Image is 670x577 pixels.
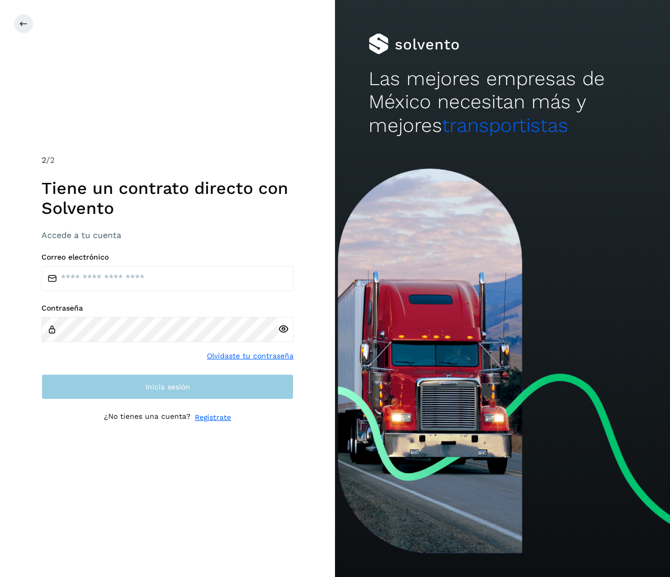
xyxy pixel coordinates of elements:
span: Inicia sesión [145,383,190,390]
h3: Accede a tu cuenta [41,230,294,240]
a: Regístrate [195,412,231,423]
h2: Las mejores empresas de México necesitan más y mejores [369,67,636,137]
label: Correo electrónico [41,253,294,262]
button: Inicia sesión [41,374,294,399]
div: /2 [41,154,294,167]
label: Contraseña [41,304,294,313]
h1: Tiene un contrato directo con Solvento [41,178,294,219]
p: ¿No tienes una cuenta? [104,412,191,423]
span: transportistas [442,114,568,137]
a: Olvidaste tu contraseña [207,351,294,362]
span: 2 [41,155,46,165]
